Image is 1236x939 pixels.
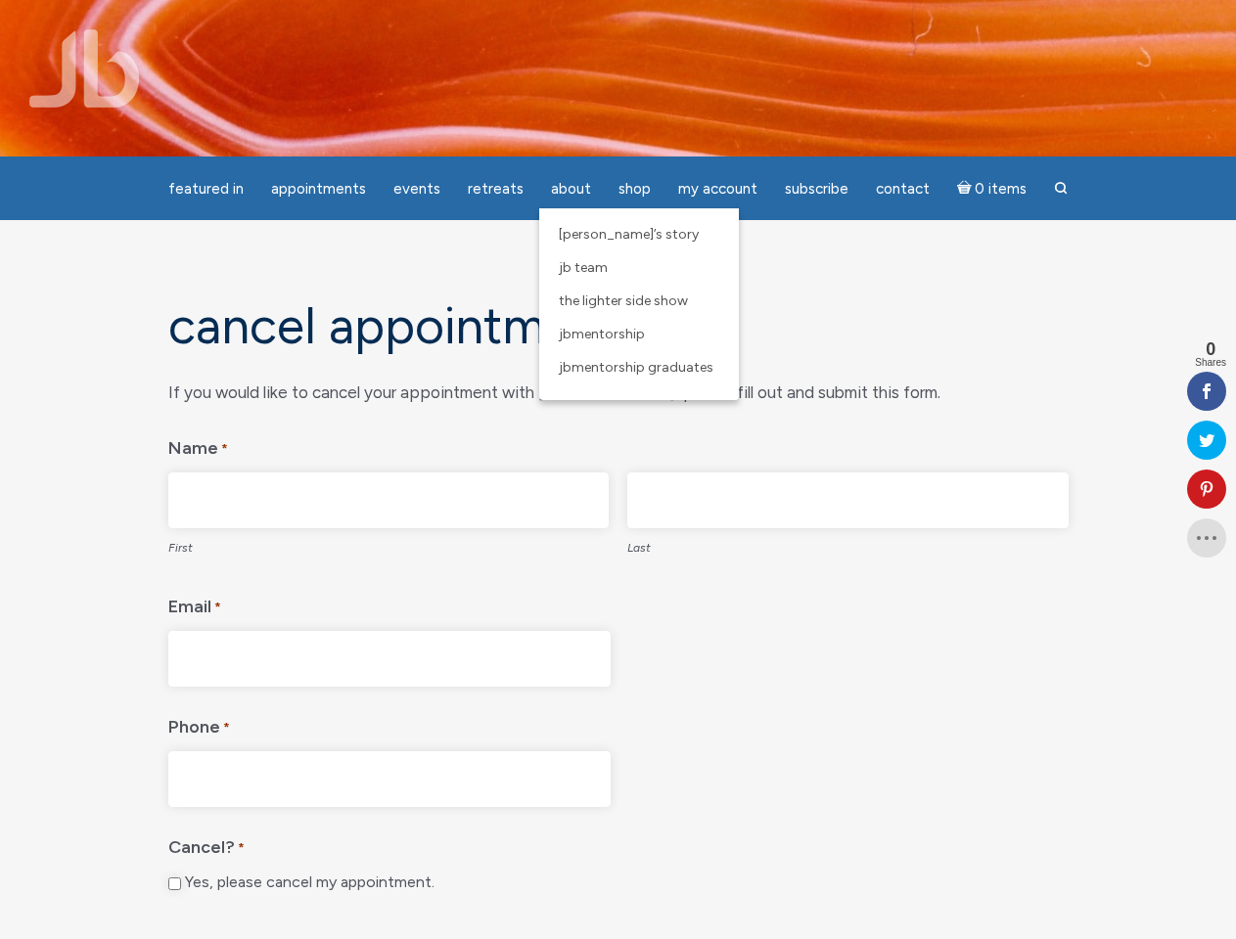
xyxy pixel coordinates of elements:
[168,180,244,198] span: featured in
[678,180,757,198] span: My Account
[168,424,1069,466] legend: Name
[382,170,452,208] a: Events
[168,528,610,563] label: First
[549,218,729,251] a: [PERSON_NAME]’s Story
[559,359,713,376] span: JBMentorship Graduates
[559,326,645,342] span: JBMentorship
[168,702,230,744] label: Phone
[168,823,1069,865] legend: Cancel?
[607,170,663,208] a: Shop
[945,168,1039,208] a: Cart0 items
[618,180,651,198] span: Shop
[559,259,608,276] span: JB Team
[29,29,140,108] img: Jamie Butler. The Everyday Medium
[549,285,729,318] a: The Lighter Side Show
[168,582,221,624] label: Email
[549,251,729,285] a: JB Team
[168,298,1069,354] h1: Cancel Appointment
[468,180,524,198] span: Retreats
[1195,340,1226,358] span: 0
[876,180,930,198] span: Contact
[957,180,976,198] i: Cart
[773,170,860,208] a: Subscribe
[549,318,729,351] a: JBMentorship
[185,872,435,893] label: Yes, please cancel my appointment.
[551,180,591,198] span: About
[393,180,440,198] span: Events
[271,180,366,198] span: Appointments
[627,528,1069,563] label: Last
[785,180,848,198] span: Subscribe
[666,170,769,208] a: My Account
[864,170,941,208] a: Contact
[559,226,699,243] span: [PERSON_NAME]’s Story
[975,182,1027,197] span: 0 items
[539,170,603,208] a: About
[168,378,1069,408] div: If you would like to cancel your appointment with [PERSON_NAME], please fill out and submit this ...
[1195,358,1226,368] span: Shares
[259,170,378,208] a: Appointments
[157,170,255,208] a: featured in
[456,170,535,208] a: Retreats
[559,292,688,309] span: The Lighter Side Show
[549,351,729,384] a: JBMentorship Graduates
